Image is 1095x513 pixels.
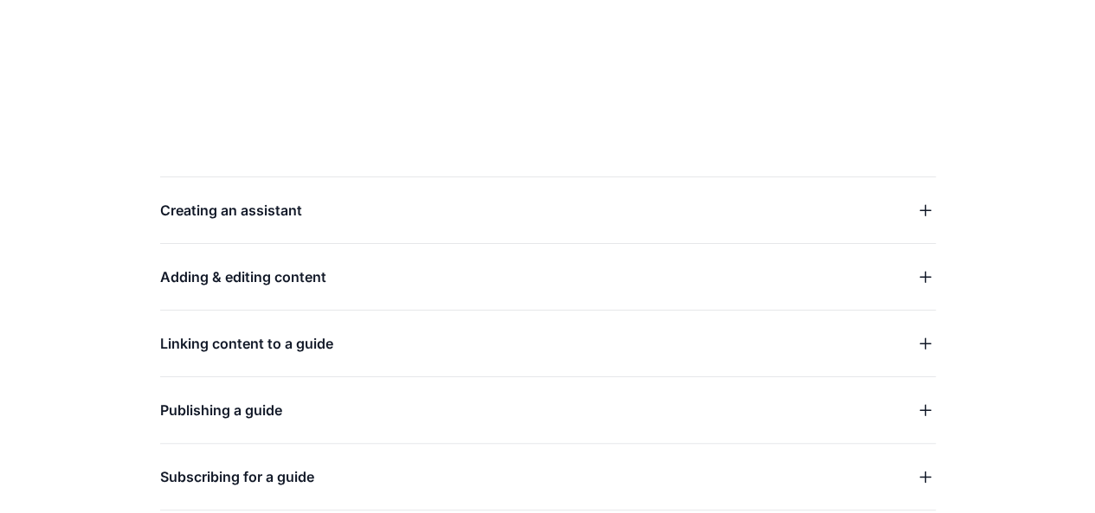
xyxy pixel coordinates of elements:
span: Linking content to a guide [160,331,333,356]
button: Publishing a guide [160,398,936,422]
span: Subscribing for a guide [160,465,314,489]
button: Creating an assistant [160,198,936,222]
span: Creating an assistant [160,198,302,222]
span: Publishing a guide [160,398,282,422]
button: Linking content to a guide [160,331,936,356]
span: Adding & editing content [160,265,326,289]
button: Subscribing for a guide [160,465,936,489]
button: Adding & editing content [160,265,936,289]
